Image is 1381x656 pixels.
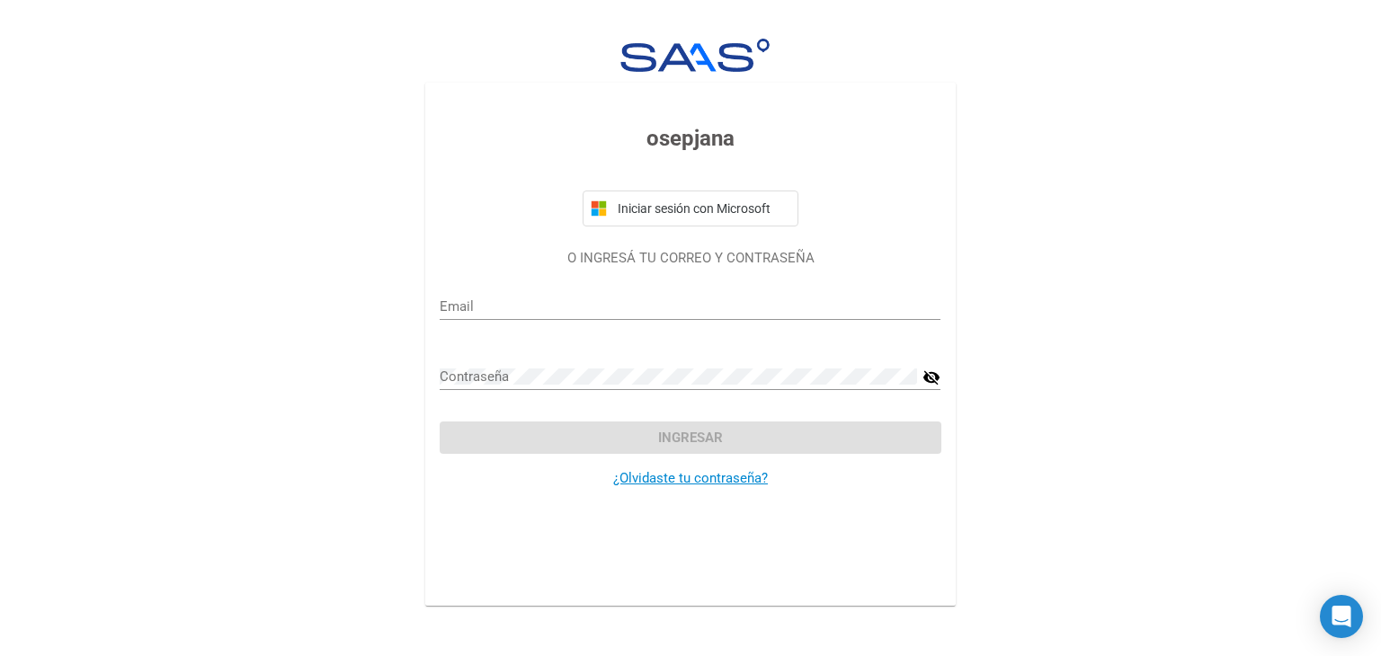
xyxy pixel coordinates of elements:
[613,470,768,486] a: ¿Olvidaste tu contraseña?
[614,201,790,216] span: Iniciar sesión con Microsoft
[440,421,940,454] button: Ingresar
[440,122,940,155] h3: osepjana
[440,248,940,269] p: O INGRESÁ TU CORREO Y CONTRASEÑA
[658,430,723,446] span: Ingresar
[922,367,940,388] mat-icon: visibility_off
[1320,595,1363,638] div: Open Intercom Messenger
[583,191,798,226] button: Iniciar sesión con Microsoft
